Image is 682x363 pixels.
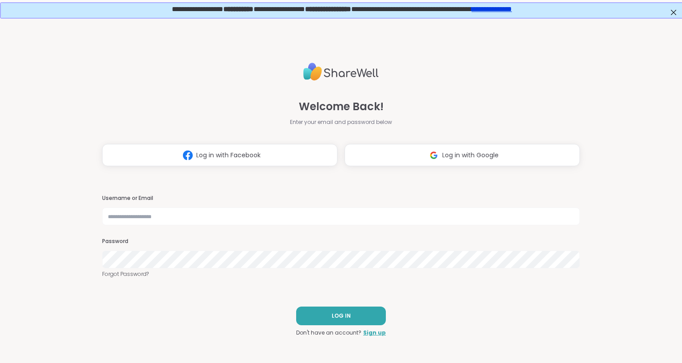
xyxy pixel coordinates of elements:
img: ShareWell Logomark [179,147,196,164]
img: ShareWell Logo [303,59,379,84]
span: Log in with Google [442,151,499,160]
span: LOG IN [332,312,351,320]
a: Sign up [363,329,386,337]
button: Log in with Google [345,144,580,166]
a: Forgot Password? [102,270,579,278]
button: LOG IN [296,307,386,325]
span: Enter your email and password below [290,118,392,126]
span: Log in with Facebook [196,151,261,160]
span: Don't have an account? [296,329,361,337]
button: Log in with Facebook [102,144,337,166]
h3: Password [102,238,579,245]
img: ShareWell Logomark [425,147,442,164]
span: Welcome Back! [299,99,384,115]
h3: Username or Email [102,195,579,202]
